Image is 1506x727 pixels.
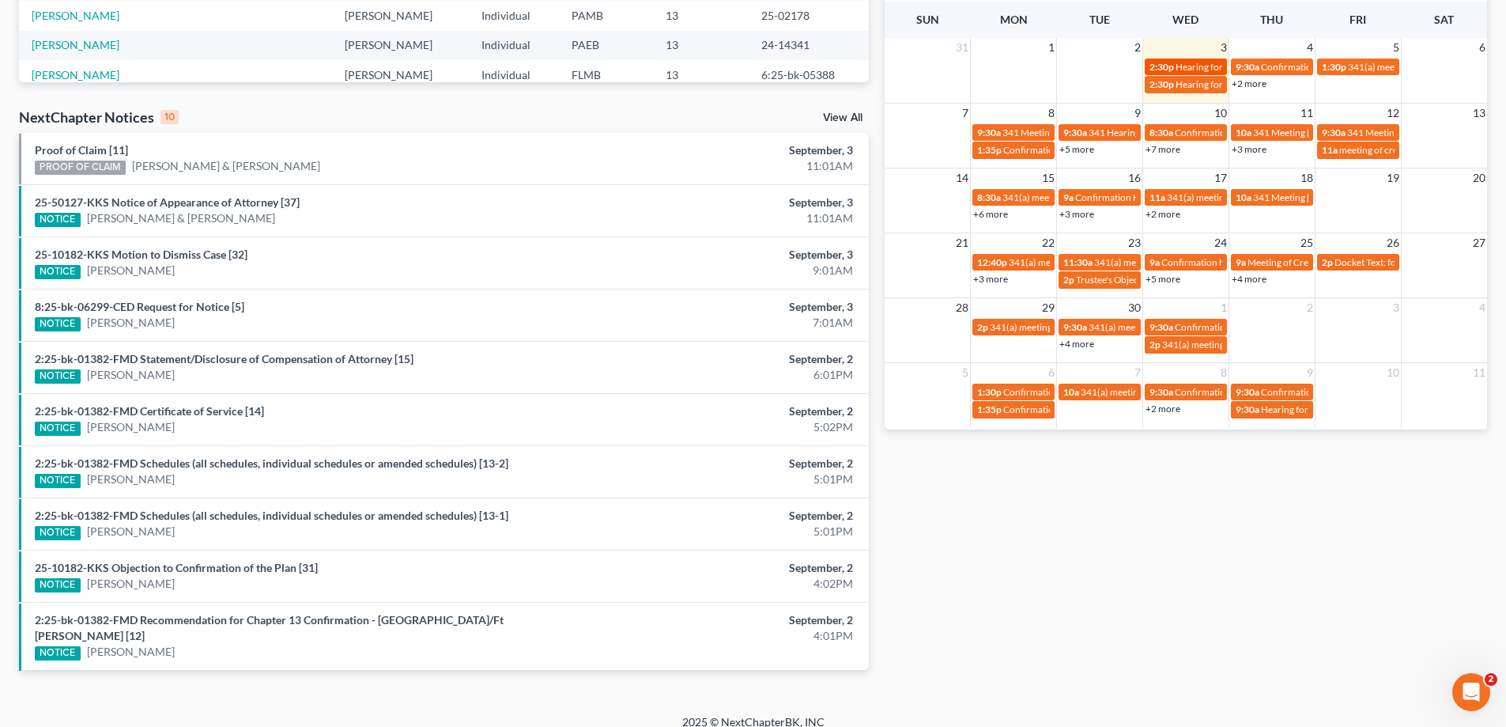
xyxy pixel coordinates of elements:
span: 341(a) meeting for [PERSON_NAME] [1081,386,1233,398]
span: 15 [1040,168,1056,187]
div: September, 3 [591,299,853,315]
a: 2:25-bk-01382-FMD Schedules (all schedules, individual schedules or amended schedules) [13-1] [35,509,508,522]
a: [PERSON_NAME] [87,576,175,592]
a: View All [823,112,862,123]
span: 12:40p [977,256,1007,268]
a: Proof of Claim [11] [35,143,128,157]
a: [PERSON_NAME] [32,68,119,81]
a: [PERSON_NAME] [32,38,119,51]
span: 12 [1385,104,1401,123]
span: 17 [1213,168,1229,187]
span: 10a [1063,386,1079,398]
span: 21 [954,233,970,252]
a: +7 more [1146,143,1180,155]
a: [PERSON_NAME] & [PERSON_NAME] [87,210,275,226]
span: 6 [1047,363,1056,382]
span: 11a [1149,191,1165,203]
td: Individual [469,1,559,30]
span: 3 [1219,38,1229,57]
span: 2p [1063,274,1074,286]
span: 8 [1219,363,1229,382]
span: 341(a) meeting for [PERSON_NAME] & [PERSON_NAME] [1162,339,1398,350]
div: NOTICE [35,526,81,540]
div: 5:01PM [591,471,853,487]
div: NOTICE [35,369,81,384]
span: 2p [1149,339,1161,350]
span: 10 [1213,104,1229,123]
span: 9:30a [1063,127,1087,138]
a: +2 more [1232,78,1266,89]
div: NOTICE [35,474,81,488]
span: 9:30a [1322,127,1346,138]
a: 25-10182-KKS Objection to Confirmation of the Plan [31] [35,561,318,574]
div: September, 3 [591,247,853,263]
span: 27 [1471,233,1487,252]
span: 1:35p [977,403,1002,415]
div: 10 [160,110,179,124]
span: Hearing for [PERSON_NAME] & [PERSON_NAME] [1176,61,1383,73]
span: Confirmation hearing for [PERSON_NAME] [1261,386,1440,398]
span: 2:30p [1149,61,1174,73]
span: 14 [954,168,970,187]
span: 2p [977,321,988,333]
span: 24 [1213,233,1229,252]
span: 9:30a [1149,321,1173,333]
span: 9:30a [1149,386,1173,398]
td: [PERSON_NAME] [332,31,469,60]
div: 6:01PM [591,367,853,383]
span: Docket Text: for [PERSON_NAME] [1334,256,1476,268]
div: 5:01PM [591,524,853,540]
span: 1:35p [977,144,1002,156]
span: 9a [1236,256,1246,268]
span: 26 [1385,233,1401,252]
span: 341(a) meeting for [PERSON_NAME] [PERSON_NAME], Jr. [1002,191,1244,203]
span: 18 [1299,168,1315,187]
div: September, 2 [591,612,853,628]
span: 7 [1133,363,1142,382]
span: 11 [1471,363,1487,382]
span: 22 [1040,233,1056,252]
div: 11:01AM [591,210,853,226]
a: [PERSON_NAME] [87,471,175,487]
span: Tue [1089,13,1110,26]
span: 341(a) meeting for [PERSON_NAME] [1094,256,1247,268]
a: 25-10182-KKS Motion to Dismiss Case [32] [35,248,247,261]
div: September, 2 [591,403,853,419]
div: NOTICE [35,265,81,279]
span: Hearing for [PERSON_NAME] & [PERSON_NAME] [1261,403,1468,415]
a: +6 more [973,208,1008,220]
div: 5:02PM [591,419,853,435]
span: Mon [1000,13,1028,26]
span: 4 [1305,38,1315,57]
span: 10a [1236,127,1251,138]
span: Sat [1434,13,1454,26]
span: Meeting of Creditors for [PERSON_NAME] [1247,256,1423,268]
div: 7:01AM [591,315,853,331]
div: NOTICE [35,422,81,436]
div: 4:01PM [591,628,853,644]
span: Fri [1349,13,1366,26]
td: Individual [469,31,559,60]
span: 9:30a [1236,403,1259,415]
span: 7 [961,104,970,123]
span: 341 Meeting [PERSON_NAME] [1347,127,1475,138]
span: Thu [1260,13,1283,26]
span: 4 [1478,298,1487,317]
a: [PERSON_NAME] [32,9,119,22]
a: +4 more [1232,273,1266,285]
span: Confirmation Hearing [PERSON_NAME] [1261,61,1428,73]
span: 9a [1149,256,1160,268]
span: 2 [1485,673,1497,686]
a: [PERSON_NAME] [87,315,175,331]
div: NOTICE [35,317,81,331]
span: Confirmation Hearing [PERSON_NAME] [1175,127,1342,138]
span: 20 [1471,168,1487,187]
a: [PERSON_NAME] [87,419,175,435]
span: 10 [1385,363,1401,382]
span: 9 [1133,104,1142,123]
span: 9:30a [977,127,1001,138]
span: 341 Hearing for [PERSON_NAME], [GEOGRAPHIC_DATA] [1089,127,1330,138]
span: 2 [1305,298,1315,317]
span: 6 [1478,38,1487,57]
a: +2 more [1146,403,1180,415]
